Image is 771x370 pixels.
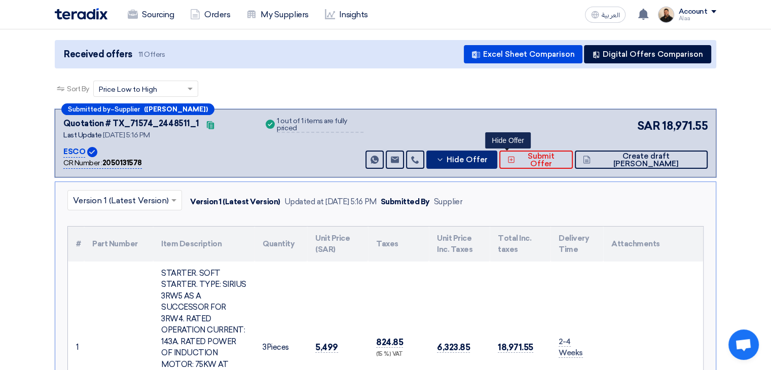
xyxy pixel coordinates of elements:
span: العربية [601,12,619,19]
a: Sourcing [120,4,182,26]
span: 18,971.55 [662,118,708,134]
div: CR Number : [63,158,142,169]
a: Orders [182,4,238,26]
span: SAR [637,118,660,134]
span: 824.85 [376,337,403,348]
th: Total Inc. taxes [490,227,550,262]
div: Updated at [DATE] 5:16 PM [284,196,377,208]
span: [DATE] 5:16 PM [103,131,150,139]
span: Received offers [64,48,132,61]
span: Submitted by [68,106,111,113]
div: Quotation # TX_71574_2448511_1 [63,118,199,130]
th: Quantity [254,227,307,262]
div: Alaa [678,16,716,21]
th: Part Number [84,227,153,262]
div: Account [678,8,707,16]
img: MAA_1717931611039.JPG [658,7,674,23]
span: 3 [263,343,267,352]
button: Excel Sheet Comparison [464,45,582,63]
th: # [68,227,84,262]
div: – [61,103,214,115]
span: 6,323.85 [437,342,470,353]
th: Attachments [603,227,703,262]
button: Submit Offer [499,151,573,169]
img: Teradix logo [55,8,107,20]
span: 5,499 [315,342,338,353]
a: Insights [317,4,376,26]
span: 18,971.55 [498,342,533,353]
p: ESCO [63,146,85,158]
button: Create draft [PERSON_NAME] [575,151,708,169]
button: Digital Offers Comparison [584,45,711,63]
span: 11 Offers [138,50,165,59]
button: Hide Offer [426,151,497,169]
div: Submitted By [381,196,430,208]
button: العربية [585,7,626,23]
th: Unit Price Inc. Taxes [429,227,490,262]
b: ([PERSON_NAME]) [144,106,208,113]
span: Hide Offer [447,156,488,164]
b: 2050131578 [102,159,142,167]
div: Version 1 (Latest Version) [190,196,280,208]
span: Supplier [115,106,140,113]
th: Delivery Time [550,227,603,262]
span: Create draft [PERSON_NAME] [593,153,700,168]
span: Submit Offer [518,153,565,168]
div: 1 out of 1 items are fully priced [277,118,363,133]
span: Last Update [63,131,102,139]
div: Hide Offer [485,132,531,149]
th: Taxes [368,227,429,262]
th: Item Description [153,227,254,262]
span: 2-4 Weeks [559,337,583,358]
div: Open chat [728,329,759,360]
img: Verified Account [87,147,97,157]
th: Unit Price (SAR) [307,227,368,262]
span: Sort By [67,84,89,94]
a: My Suppliers [238,4,316,26]
span: Price Low to High [99,84,157,95]
div: (15 %) VAT [376,350,421,359]
div: Supplier [434,196,462,208]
